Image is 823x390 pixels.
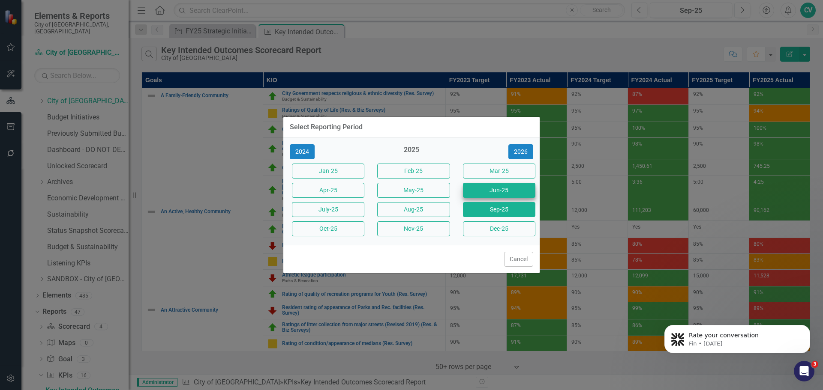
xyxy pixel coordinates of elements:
button: Aug-25 [377,202,450,217]
button: Jun-25 [463,183,535,198]
button: Oct-25 [292,221,364,236]
button: Dec-25 [463,221,535,236]
span: 3 [811,361,818,368]
div: 2025 [375,145,448,159]
iframe: Intercom notifications message [652,307,823,367]
button: Mar-25 [463,164,535,179]
button: Jan-25 [292,164,364,179]
iframe: Intercom live chat [794,361,814,381]
div: Select Reporting Period [290,123,363,131]
button: Cancel [504,252,533,267]
button: Nov-25 [377,221,450,236]
button: 2026 [508,144,533,159]
button: 2024 [290,144,315,159]
button: Apr-25 [292,183,364,198]
button: July-25 [292,202,364,217]
button: Sep-25 [463,202,535,217]
button: Feb-25 [377,164,450,179]
button: May-25 [377,183,450,198]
